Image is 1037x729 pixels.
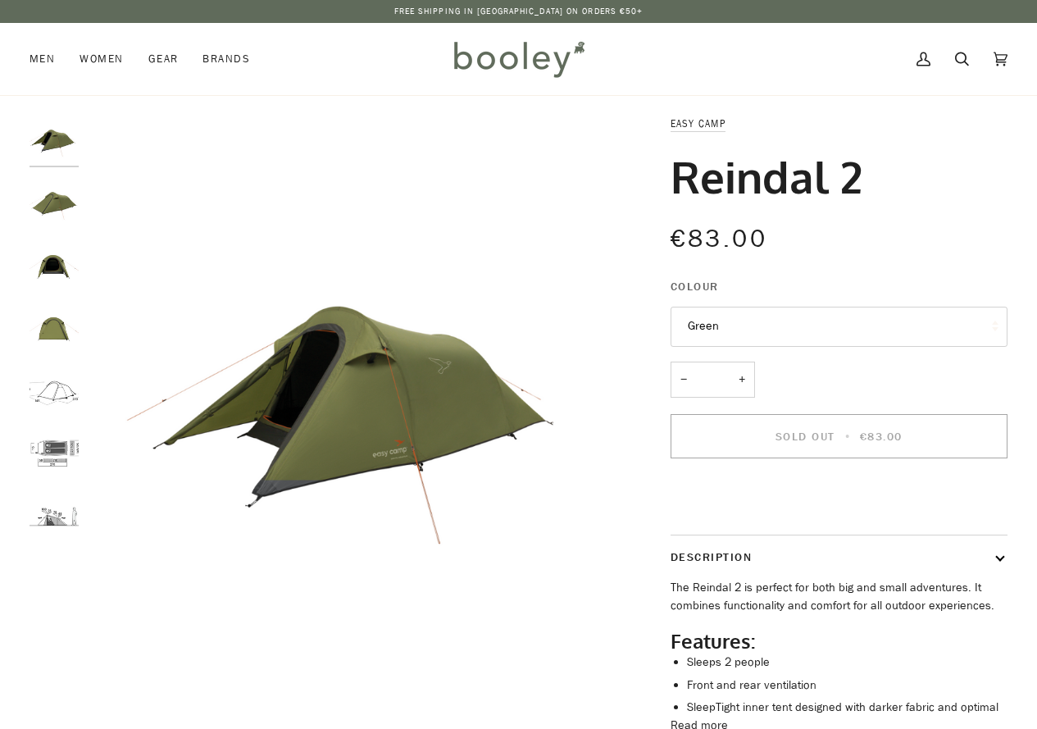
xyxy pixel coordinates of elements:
[136,23,191,95] a: Gear
[30,115,79,164] img: Easy Camp Reindal 2 Green - Booley Galway
[394,5,644,18] p: Free Shipping in [GEOGRAPHIC_DATA] on Orders €50+
[860,429,903,444] span: €83.00
[148,51,179,67] span: Gear
[687,699,1007,717] li: SleepTight inner tent designed with darker fabric and optimal
[671,149,862,203] h1: Reindal 2
[80,51,123,67] span: Women
[190,23,262,95] a: Brands
[671,116,725,130] a: Easy Camp
[30,51,55,67] span: Men
[671,222,767,256] span: €83.00
[30,367,79,416] img: Easy Camp Reindal 2 - Booley Galway
[687,677,1007,695] li: Front and rear ventilation
[30,23,67,95] a: Men
[30,303,79,353] img: Easy Camp Reindal 2 Green - Booley Galway
[30,178,79,227] img: Easy Camp Reindal 2 Green - Booley Galway
[30,240,79,289] img: Easy Camp Reindal 2 Green - Booley Galway
[687,654,1007,672] li: Sleeps 2 people
[30,492,79,541] img: Easy Camp Reindal 2 - Booley Galway
[202,51,250,67] span: Brands
[671,307,1007,347] button: Green
[729,362,755,399] button: +
[671,535,1007,579] button: Description
[671,629,1007,654] h2: Features:
[840,429,856,444] span: •
[447,35,590,83] img: Booley
[671,579,1007,614] p: The Reindal 2 is perfect for both big and small adventures. It combines functionality and comfort...
[671,414,1007,458] button: Sold Out • €83.00
[30,429,79,478] img: Easy Camp Reindal 2 - Booley Galway
[67,23,135,95] a: Women
[671,362,697,399] button: −
[671,362,755,399] input: Quantity
[87,115,641,669] img: Easy Camp Reindal 2 Green - Booley Galway
[671,278,719,295] span: Colour
[775,429,835,444] span: Sold Out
